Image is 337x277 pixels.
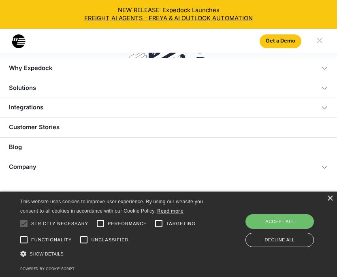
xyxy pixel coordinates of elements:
span: This website uses cookies to improve user experience. By using our website you consent to all coo... [20,199,203,214]
span: Unclassified [91,237,128,243]
a: Powered by cookie-script [20,266,75,271]
div: Company [9,163,36,170]
a: Get a Demo [260,34,301,48]
div: Integrations [9,104,43,111]
div: Show details [20,249,213,260]
a: Read more [157,208,183,214]
span: Performance [108,220,147,227]
span: Functionality [31,237,72,243]
span: Strictly necessary [31,220,88,227]
div: Why Expedock [9,64,52,72]
div: NEW RELEASE: Expedock Launches [6,6,331,23]
span: Show details [30,251,64,256]
iframe: Chat Widget [198,190,337,277]
div: menu [304,29,337,53]
a: FREIGHT AI AGENTS - FREYA & AI OUTLOOK AUTOMATION [6,14,331,23]
span: Targeting [166,220,195,227]
div: Solutions [9,84,36,92]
